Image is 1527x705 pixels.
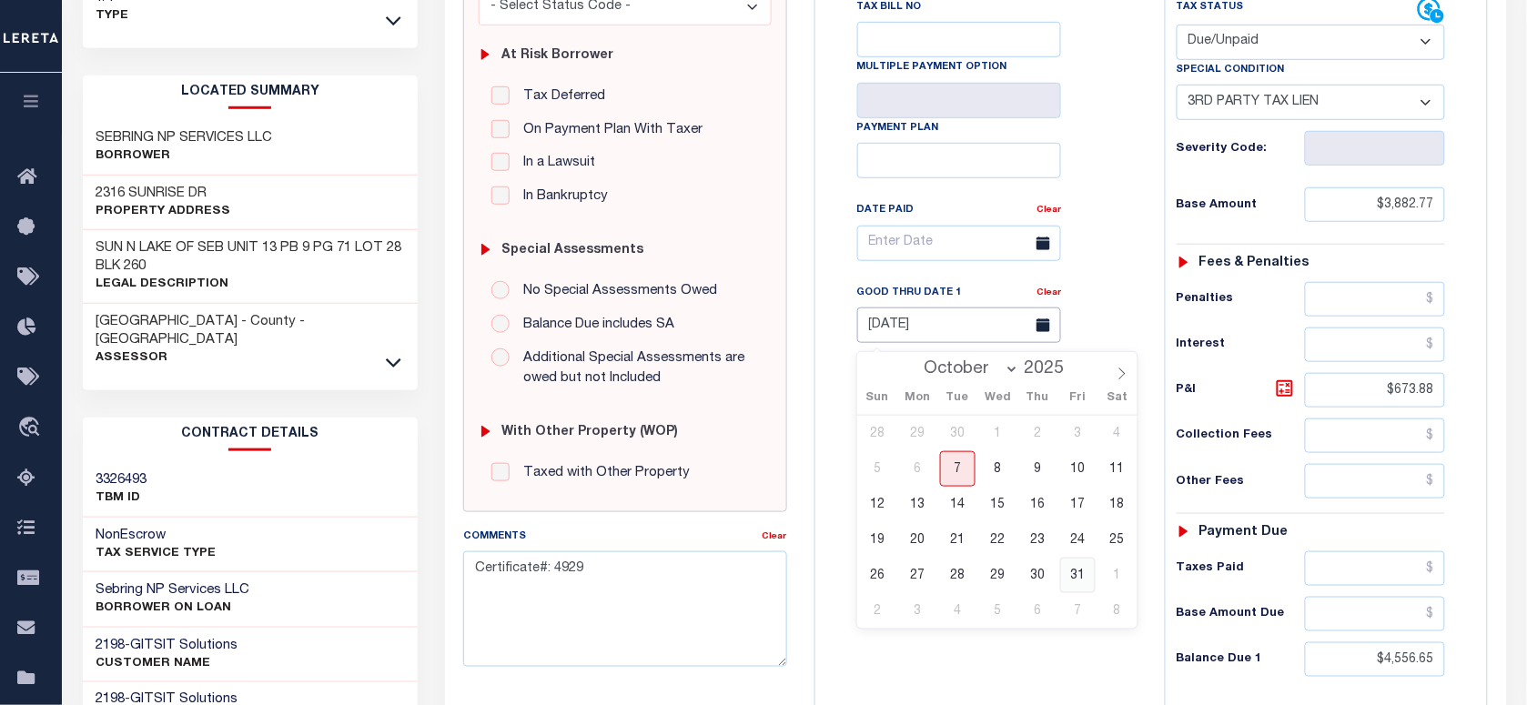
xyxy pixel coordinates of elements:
[1199,525,1289,540] h6: Payment due
[1305,464,1446,499] input: $
[96,349,405,368] p: Assessor
[1177,607,1305,621] h6: Base Amount Due
[514,186,608,207] label: In Bankruptcy
[1177,337,1305,352] h6: Interest
[1017,393,1057,405] span: Thu
[1100,522,1136,558] span: October 25, 2025
[857,393,897,405] span: Sun
[1020,487,1056,522] span: October 16, 2025
[131,639,238,652] span: GITSIT Solutions
[17,417,46,440] i: travel_explore
[501,425,678,440] h6: with Other Property (WOP)
[1305,373,1446,408] input: $
[96,7,129,25] p: Type
[915,360,1020,378] select: Month
[96,655,238,673] p: CUSTOMER Name
[857,203,915,218] label: Date Paid
[83,418,419,451] h2: CONTRACT details
[1177,428,1305,443] h6: Collection Fees
[857,307,1061,343] input: Enter Date
[96,599,250,618] p: BORROWER ON LOAN
[900,487,935,522] span: October 13, 2025
[96,527,217,545] h3: NonEscrow
[1019,359,1079,379] input: Year
[1020,451,1056,487] span: October 9, 2025
[857,121,939,136] label: Payment Plan
[1020,522,1056,558] span: October 23, 2025
[1060,558,1096,593] span: October 31, 2025
[514,153,595,174] label: In a Lawsuit
[1305,551,1446,586] input: $
[1100,558,1136,593] span: November 1, 2025
[1060,593,1096,629] span: November 7, 2025
[937,393,977,405] span: Tue
[980,522,1016,558] span: October 22, 2025
[940,451,976,487] span: October 7, 2025
[860,416,895,451] span: September 28, 2025
[1177,561,1305,576] h6: Taxes Paid
[1199,256,1310,271] h6: Fees & Penalties
[514,120,703,141] label: On Payment Plan With Taxer
[514,315,674,336] label: Balance Due includes SA
[980,487,1016,522] span: October 15, 2025
[1100,593,1136,629] span: November 8, 2025
[1037,206,1061,215] a: Clear
[96,639,126,652] span: 2198
[940,416,976,451] span: September 30, 2025
[857,60,1007,76] label: Multiple Payment Option
[1020,558,1056,593] span: October 30, 2025
[96,147,273,166] p: Borrower
[860,451,895,487] span: October 5, 2025
[980,451,1016,487] span: October 8, 2025
[83,76,419,109] h2: LOCATED SUMMARY
[1100,416,1136,451] span: October 4, 2025
[1177,292,1305,307] h6: Penalties
[900,451,935,487] span: October 6, 2025
[463,529,526,545] label: Comments
[1177,142,1305,156] h6: Severity Code:
[980,593,1016,629] span: November 5, 2025
[1305,327,1446,362] input: $
[940,522,976,558] span: October 21, 2025
[860,558,895,593] span: October 26, 2025
[900,522,935,558] span: October 20, 2025
[96,129,273,147] h3: SEBRING NP SERVICES LLC
[1100,487,1136,522] span: October 18, 2025
[1305,187,1446,222] input: $
[977,393,1017,405] span: Wed
[1057,393,1097,405] span: Fri
[96,637,238,655] h3: -
[980,416,1016,451] span: October 1, 2025
[1177,63,1285,78] label: Special Condition
[1177,198,1305,213] h6: Base Amount
[940,558,976,593] span: October 28, 2025
[980,558,1016,593] span: October 29, 2025
[1305,418,1446,453] input: $
[514,86,605,107] label: Tax Deferred
[514,281,717,302] label: No Special Assessments Owed
[96,489,147,508] p: TBM ID
[96,203,231,221] p: Property Address
[1305,642,1446,677] input: $
[1097,393,1138,405] span: Sat
[1305,282,1446,317] input: $
[1020,593,1056,629] span: November 6, 2025
[1177,378,1305,403] h6: P&I
[860,522,895,558] span: October 19, 2025
[897,393,937,405] span: Mon
[857,226,1061,261] input: Enter Date
[96,471,147,489] h3: 3326493
[1060,487,1096,522] span: October 17, 2025
[1060,416,1096,451] span: October 3, 2025
[514,348,759,389] label: Additional Special Assessments are owed but not Included
[940,487,976,522] span: October 14, 2025
[96,581,250,599] h3: Sebring NP Services LLC
[96,276,405,294] p: Legal Description
[763,532,787,541] a: Clear
[860,487,895,522] span: October 12, 2025
[1177,475,1305,489] h6: Other Fees
[1177,652,1305,667] h6: Balance Due 1
[96,185,231,203] h3: 2316 SUNRISE DR
[940,593,976,629] span: November 4, 2025
[501,243,643,258] h6: Special Assessments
